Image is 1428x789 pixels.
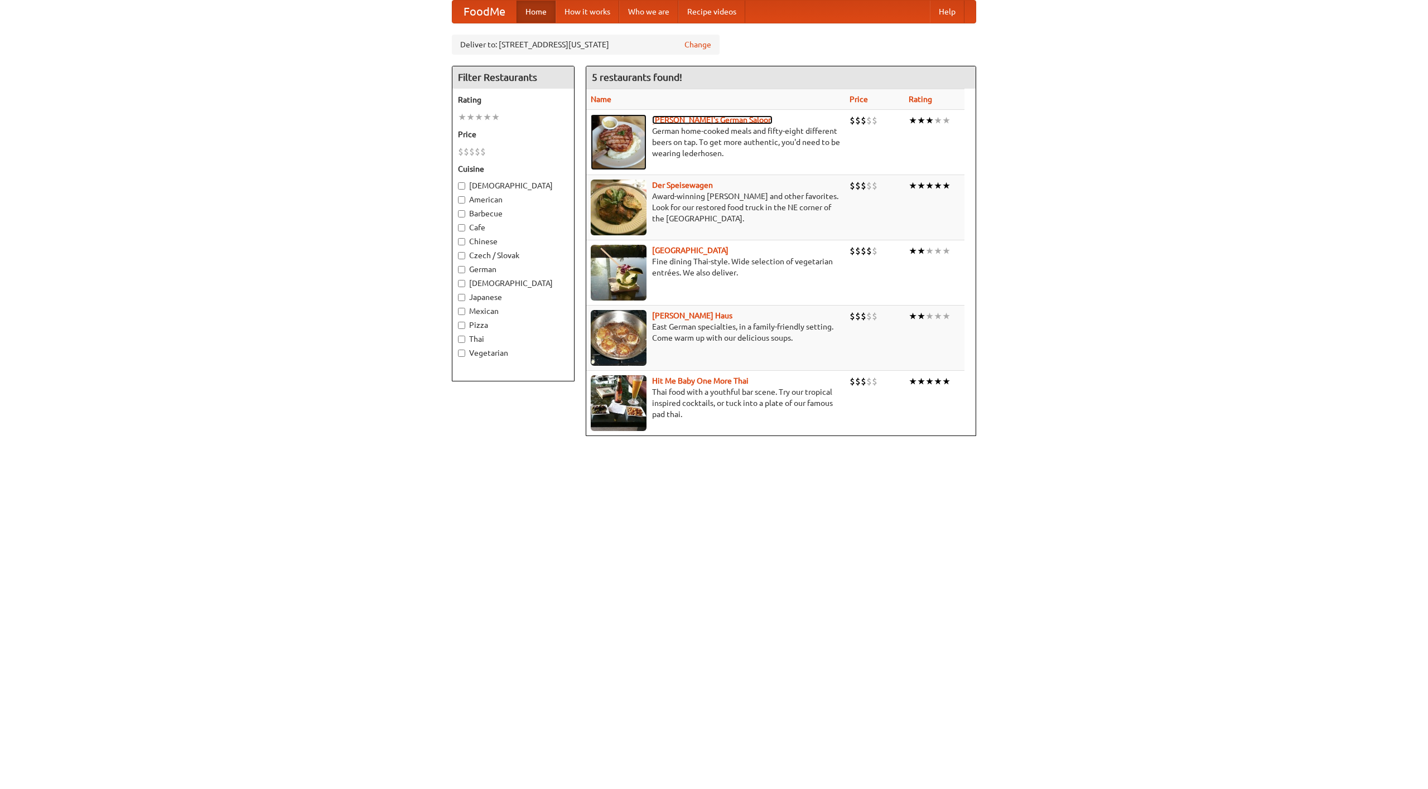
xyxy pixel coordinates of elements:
a: [PERSON_NAME]'s German Saloon [652,115,773,124]
img: kohlhaus.jpg [591,310,647,366]
li: ★ [942,114,951,127]
h5: Cuisine [458,163,568,175]
li: $ [850,245,855,257]
li: ★ [909,375,917,388]
input: Barbecue [458,210,465,217]
label: Czech / Slovak [458,250,568,261]
input: Japanese [458,294,465,301]
b: Der Speisewagen [652,181,713,190]
li: ★ [917,114,925,127]
li: $ [872,180,877,192]
li: ★ [942,375,951,388]
li: $ [872,245,877,257]
li: ★ [917,245,925,257]
p: Fine dining Thai-style. Wide selection of vegetarian entrées. We also deliver. [591,256,841,278]
li: $ [872,114,877,127]
li: $ [861,375,866,388]
a: Name [591,95,611,104]
img: satay.jpg [591,245,647,301]
li: ★ [934,310,942,322]
label: Vegetarian [458,347,568,359]
li: $ [850,310,855,322]
a: FoodMe [452,1,517,23]
a: Help [930,1,964,23]
input: Thai [458,336,465,343]
a: [PERSON_NAME] Haus [652,311,732,320]
input: Czech / Slovak [458,252,465,259]
label: [DEMOGRAPHIC_DATA] [458,180,568,191]
li: $ [855,310,861,322]
input: American [458,196,465,204]
ng-pluralize: 5 restaurants found! [592,72,682,83]
li: ★ [909,114,917,127]
li: $ [866,245,872,257]
li: ★ [942,245,951,257]
li: ★ [917,180,925,192]
li: ★ [917,310,925,322]
li: $ [855,114,861,127]
a: Change [684,39,711,50]
li: ★ [942,180,951,192]
li: ★ [917,375,925,388]
li: $ [850,180,855,192]
li: ★ [925,180,934,192]
img: speisewagen.jpg [591,180,647,235]
input: [DEMOGRAPHIC_DATA] [458,182,465,190]
li: ★ [466,111,475,123]
li: $ [855,245,861,257]
li: ★ [925,375,934,388]
label: [DEMOGRAPHIC_DATA] [458,278,568,289]
input: Mexican [458,308,465,315]
input: [DEMOGRAPHIC_DATA] [458,280,465,287]
a: Rating [909,95,932,104]
p: Award-winning [PERSON_NAME] and other favorites. Look for our restored food truck in the NE corne... [591,191,841,224]
p: German home-cooked meals and fifty-eight different beers on tap. To get more authentic, you'd nee... [591,125,841,159]
li: ★ [475,111,483,123]
p: Thai food with a youthful bar scene. Try our tropical inspired cocktails, or tuck into a plate of... [591,386,841,420]
li: ★ [909,310,917,322]
h5: Rating [458,94,568,105]
li: ★ [925,310,934,322]
a: Hit Me Baby One More Thai [652,376,749,385]
input: Chinese [458,238,465,245]
li: ★ [934,114,942,127]
li: $ [872,310,877,322]
li: $ [458,146,464,158]
a: How it works [556,1,619,23]
label: Pizza [458,320,568,331]
li: ★ [909,180,917,192]
li: $ [866,114,872,127]
li: $ [861,245,866,257]
li: $ [861,114,866,127]
li: $ [861,180,866,192]
a: Price [850,95,868,104]
h5: Price [458,129,568,140]
li: ★ [934,375,942,388]
li: $ [469,146,475,158]
h4: Filter Restaurants [452,66,574,89]
a: Recipe videos [678,1,745,23]
img: esthers.jpg [591,114,647,170]
li: ★ [491,111,500,123]
label: Mexican [458,306,568,317]
input: Vegetarian [458,350,465,357]
li: ★ [458,111,466,123]
li: $ [866,375,872,388]
li: $ [855,180,861,192]
li: ★ [925,114,934,127]
input: Pizza [458,322,465,329]
li: $ [464,146,469,158]
a: [GEOGRAPHIC_DATA] [652,246,729,255]
label: German [458,264,568,275]
a: Who we are [619,1,678,23]
li: $ [872,375,877,388]
label: Cafe [458,222,568,233]
input: Cafe [458,224,465,231]
img: babythai.jpg [591,375,647,431]
li: ★ [483,111,491,123]
li: ★ [942,310,951,322]
li: $ [855,375,861,388]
